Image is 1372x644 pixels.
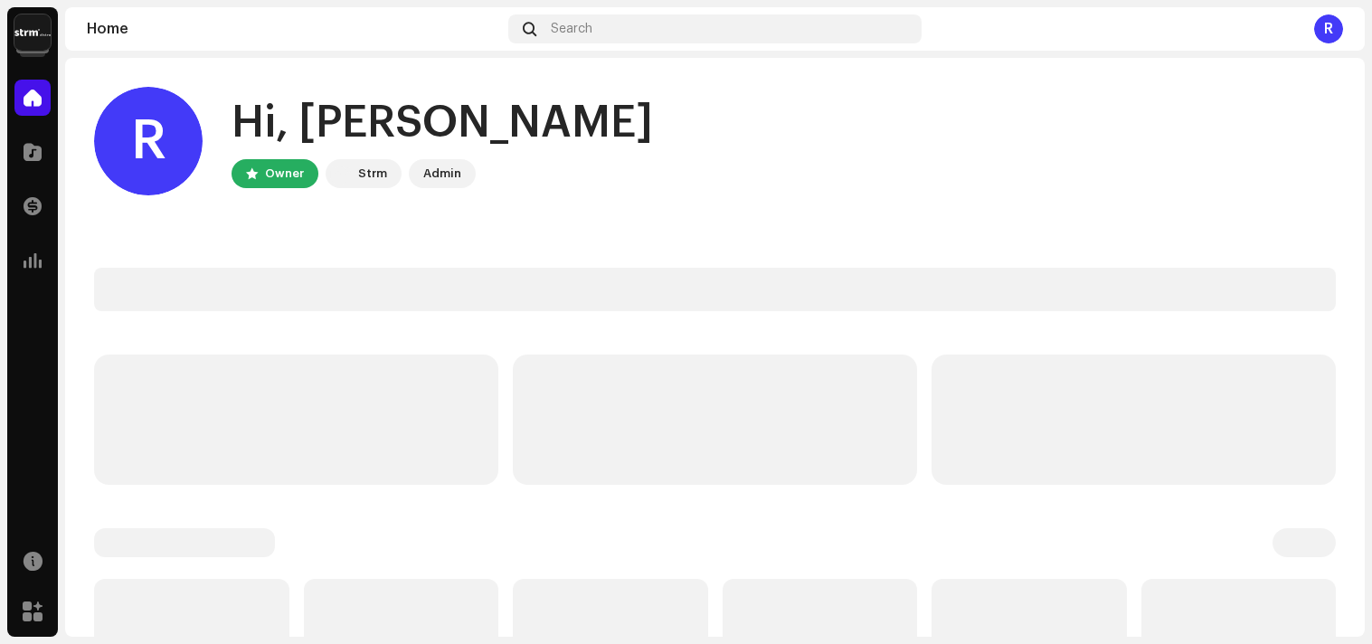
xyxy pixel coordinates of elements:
[551,22,592,36] span: Search
[14,14,51,51] img: 408b884b-546b-4518-8448-1008f9c76b02
[94,87,203,195] div: R
[1314,14,1343,43] div: R
[232,94,653,152] div: Hi, [PERSON_NAME]
[358,163,387,185] div: Strm
[329,163,351,185] img: 408b884b-546b-4518-8448-1008f9c76b02
[265,163,304,185] div: Owner
[87,22,501,36] div: Home
[423,163,461,185] div: Admin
